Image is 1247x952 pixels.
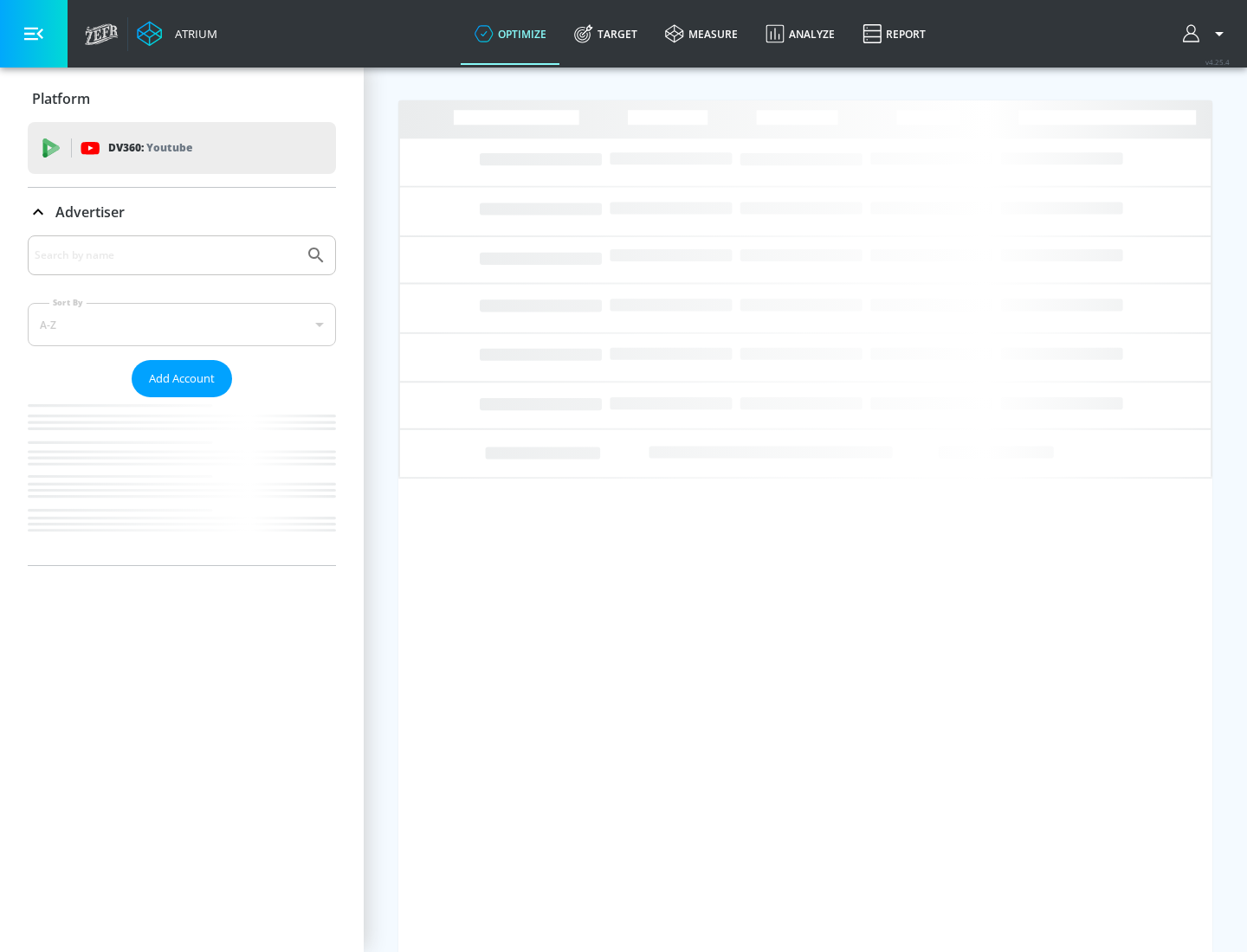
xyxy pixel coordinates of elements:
div: Advertiser [28,235,336,565]
label: Sort By [49,297,87,308]
div: Advertiser [28,188,336,236]
span: Add Account [149,369,215,389]
a: Atrium [137,21,217,47]
div: Atrium [168,26,217,42]
a: Analyze [752,3,849,65]
p: Advertiser [55,203,125,222]
p: DV360: [108,138,192,158]
div: Platform [28,74,336,123]
a: measure [651,3,752,65]
p: Platform [32,89,90,108]
nav: list of Advertiser [28,397,336,565]
a: optimize [461,3,560,65]
p: Youtube [146,138,192,157]
a: Report [849,3,940,65]
div: DV360: Youtube [28,122,336,174]
div: A-Z [28,303,336,346]
span: v 4.25.4 [1205,57,1230,67]
button: Add Account [132,360,232,397]
input: Search by name [35,244,297,267]
a: Target [560,3,651,65]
